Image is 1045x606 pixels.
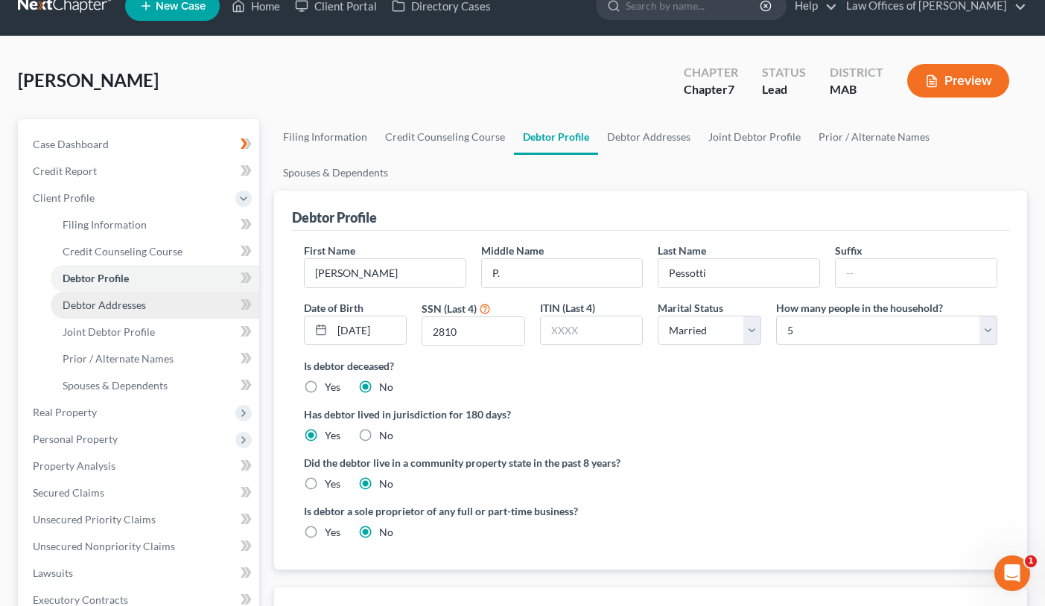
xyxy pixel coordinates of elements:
[598,119,699,155] a: Debtor Addresses
[156,1,206,12] span: New Case
[33,567,73,579] span: Lawsuits
[514,119,598,155] a: Debtor Profile
[325,428,340,443] label: Yes
[63,272,129,284] span: Debtor Profile
[728,82,734,96] span: 7
[776,300,943,316] label: How many people in the household?
[379,476,393,491] label: No
[907,64,1009,98] button: Preview
[21,131,259,158] a: Case Dashboard
[18,69,159,91] span: [PERSON_NAME]
[379,428,393,443] label: No
[51,319,259,345] a: Joint Debtor Profile
[699,119,810,155] a: Joint Debtor Profile
[658,243,706,258] label: Last Name
[63,245,182,258] span: Credit Counseling Course
[762,81,806,98] div: Lead
[325,525,340,540] label: Yes
[379,380,393,395] label: No
[835,243,863,258] label: Suffix
[836,259,997,287] input: --
[33,433,118,445] span: Personal Property
[21,560,259,587] a: Lawsuits
[33,513,156,526] span: Unsecured Priority Claims
[33,138,109,150] span: Case Dashboard
[540,300,595,316] label: ITIN (Last 4)
[1025,555,1037,567] span: 1
[304,243,355,258] label: First Name
[63,218,147,231] span: Filing Information
[33,191,95,204] span: Client Profile
[21,479,259,506] a: Secured Claims
[658,259,819,287] input: --
[422,301,477,316] label: SSN (Last 4)
[63,299,146,311] span: Debtor Addresses
[325,380,340,395] label: Yes
[994,555,1030,591] iframe: Intercom live chat
[51,292,259,319] a: Debtor Addresses
[21,506,259,533] a: Unsecured Priority Claims
[274,119,376,155] a: Filing Information
[33,165,97,177] span: Credit Report
[684,81,738,98] div: Chapter
[33,459,115,472] span: Property Analysis
[482,259,643,287] input: M.I
[304,300,363,316] label: Date of Birth
[51,372,259,399] a: Spouses & Dependents
[21,453,259,479] a: Property Analysis
[33,406,97,418] span: Real Property
[325,476,340,491] label: Yes
[830,64,883,81] div: District
[379,525,393,540] label: No
[292,208,377,226] div: Debtor Profile
[274,155,397,191] a: Spouses & Dependents
[51,238,259,265] a: Credit Counseling Course
[658,300,723,316] label: Marital Status
[21,158,259,185] a: Credit Report
[376,119,514,155] a: Credit Counseling Course
[304,406,997,422] label: Has debtor lived in jurisdiction for 180 days?
[481,243,544,258] label: Middle Name
[33,486,104,499] span: Secured Claims
[63,325,155,338] span: Joint Debtor Profile
[51,211,259,238] a: Filing Information
[304,503,644,519] label: Is debtor a sole proprietor of any full or part-time business?
[830,81,883,98] div: MAB
[63,352,174,365] span: Prior / Alternate Names
[51,265,259,292] a: Debtor Profile
[304,358,997,374] label: Is debtor deceased?
[51,345,259,372] a: Prior / Alternate Names
[305,259,466,287] input: --
[810,119,938,155] a: Prior / Alternate Names
[33,540,175,552] span: Unsecured Nonpriority Claims
[422,317,524,345] input: XXXX
[21,533,259,560] a: Unsecured Nonpriority Claims
[304,455,997,471] label: Did the debtor live in a community property state in the past 8 years?
[541,316,643,345] input: XXXX
[762,64,806,81] div: Status
[63,379,168,392] span: Spouses & Dependents
[332,316,407,345] input: MM/DD/YYYY
[33,593,128,606] span: Executory Contracts
[684,64,738,81] div: Chapter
